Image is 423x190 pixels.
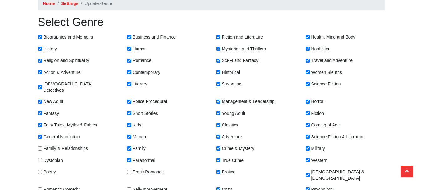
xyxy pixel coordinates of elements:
[44,57,89,64] label: Religion and Spirituality
[222,110,245,116] label: Young Adult
[133,145,146,151] label: Family
[222,34,263,40] label: Fiction and Literature
[222,57,259,64] label: Sci-Fi and Fantasy
[133,57,152,64] label: Romance
[222,46,266,52] label: Mysteries and Thrillers
[38,15,385,29] h2: Select Genre
[133,134,146,140] label: Manga
[44,81,114,93] label: [DEMOGRAPHIC_DATA] Detectives
[44,98,63,105] label: New Adult
[44,145,88,151] label: Family & Relationships
[222,134,242,140] label: Adventure
[311,157,328,163] label: Western
[44,34,93,40] label: Biographies and Memoirs
[133,157,155,163] label: Paranormal
[311,81,341,87] label: Science Fiction
[44,110,59,116] label: Fantasy
[311,145,325,151] label: Military
[311,57,353,64] label: Travel and Adventure
[133,110,158,116] label: Short Stories
[401,166,413,177] button: Scroll Top
[311,134,365,140] label: Science Fiction & Literature
[61,0,78,7] a: Settings
[222,98,275,105] label: Management & Leadership
[44,157,63,163] label: Dystopian
[44,169,56,175] label: Poetry
[311,69,342,75] label: Women Sleuths
[133,169,164,175] label: Erotic Romance
[133,34,176,40] label: Business and Finance
[222,69,240,75] label: Historical
[44,122,97,128] label: Fairy Tales, Myths & Fables
[133,69,161,75] label: Contemporary
[222,157,244,163] label: True Crime
[311,98,324,105] label: Horror
[311,46,331,52] label: Nonfiction
[222,169,236,175] label: Erotica
[222,145,254,151] label: Crime & Mystery
[44,46,57,52] label: History
[133,81,147,87] label: Literary
[133,46,146,52] label: Humor
[43,0,55,7] a: Home
[222,81,241,87] label: Suspense
[44,134,80,140] label: General Nonfiction
[222,122,238,128] label: Classics
[79,0,112,7] li: Update Genre
[133,122,141,128] label: Kids
[311,122,340,128] label: Coming of Age
[133,98,167,105] label: Police Procedural
[311,34,356,40] label: Health, Mind and Body
[44,69,81,75] label: Action & Adventure
[311,169,382,181] label: [DEMOGRAPHIC_DATA] & [DEMOGRAPHIC_DATA]
[311,110,324,116] label: Fiction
